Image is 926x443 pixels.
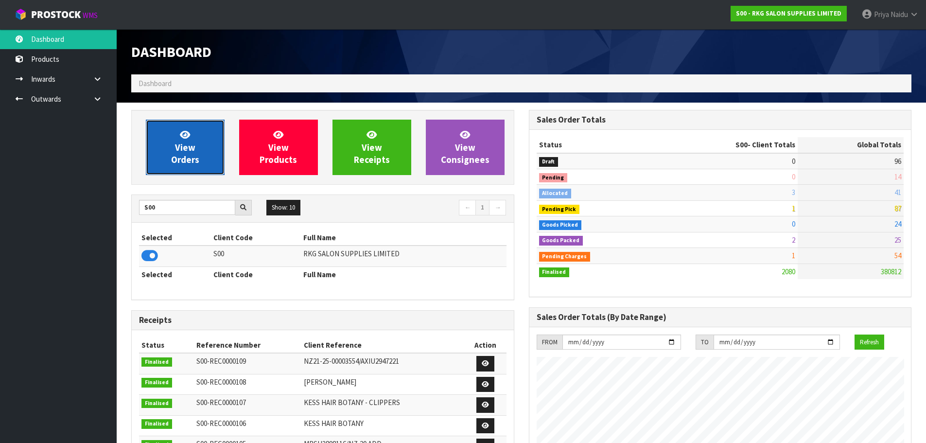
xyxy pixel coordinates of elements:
a: ViewConsignees [426,120,505,175]
th: Selected [139,230,211,246]
td: RKG SALON SUPPLIES LIMITED [301,246,506,266]
span: 41 [894,188,901,197]
span: 24 [894,219,901,229]
span: 87 [894,204,901,213]
th: Reference Number [194,337,301,353]
span: 96 [894,157,901,166]
span: S00-REC0000108 [196,377,246,387]
span: View Orders [171,129,199,165]
span: View Receipts [354,129,390,165]
h3: Receipts [139,316,507,325]
span: ProStock [31,8,81,21]
span: Finalised [141,357,172,367]
th: - Client Totals [658,137,798,153]
span: View Products [260,129,297,165]
span: Finalised [141,399,172,408]
span: 2 [792,235,795,245]
span: S00-REC0000107 [196,398,246,407]
span: Naidu [891,10,908,19]
h3: Sales Order Totals [537,115,904,124]
strong: S00 - RKG SALON SUPPLIES LIMITED [736,9,841,18]
h3: Sales Order Totals (By Date Range) [537,313,904,322]
span: Pending Pick [539,205,580,214]
span: Pending [539,173,568,183]
span: S00-REC0000106 [196,419,246,428]
td: S00 [211,246,301,266]
span: [PERSON_NAME] [304,377,356,387]
span: 0 [792,219,795,229]
th: Selected [139,266,211,282]
nav: Page navigation [330,200,507,217]
button: Refresh [855,335,884,350]
span: Finalised [141,378,172,388]
th: Client Code [211,230,301,246]
span: KESS HAIR BOTANY [304,419,364,428]
th: Status [139,337,194,353]
span: Dashboard [131,42,211,61]
input: Search clients [139,200,235,215]
th: Full Name [301,230,506,246]
a: 1 [475,200,489,215]
span: Dashboard [139,79,172,88]
span: 380812 [881,267,901,276]
span: Allocated [539,189,572,198]
th: Global Totals [798,137,904,153]
a: ← [459,200,476,215]
div: FROM [537,335,562,350]
span: Priya [874,10,889,19]
small: WMS [83,11,98,20]
div: TO [696,335,714,350]
span: 1 [792,251,795,260]
span: KESS HAIR BOTANY - CLIPPERS [304,398,400,407]
th: Full Name [301,266,506,282]
span: 0 [792,157,795,166]
span: 2080 [782,267,795,276]
span: Goods Picked [539,220,582,230]
span: 1 [792,204,795,213]
a: ViewOrders [146,120,225,175]
th: Client Reference [301,337,464,353]
a: ViewReceipts [332,120,411,175]
a: ViewProducts [239,120,318,175]
span: 14 [894,172,901,181]
span: Pending Charges [539,252,591,262]
span: Finalised [141,419,172,429]
a: S00 - RKG SALON SUPPLIES LIMITED [731,6,847,21]
span: View Consignees [441,129,489,165]
span: Finalised [539,267,570,277]
img: cube-alt.png [15,8,27,20]
button: Show: 10 [266,200,300,215]
th: Client Code [211,266,301,282]
th: Status [537,137,658,153]
span: NZ21-25-00003554/AXIU2947221 [304,356,399,366]
span: Goods Packed [539,236,583,246]
span: Draft [539,157,559,167]
span: 25 [894,235,901,245]
span: 0 [792,172,795,181]
span: 54 [894,251,901,260]
a: → [489,200,506,215]
span: S00-REC0000109 [196,356,246,366]
span: 3 [792,188,795,197]
span: S00 [735,140,748,149]
th: Action [465,337,507,353]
